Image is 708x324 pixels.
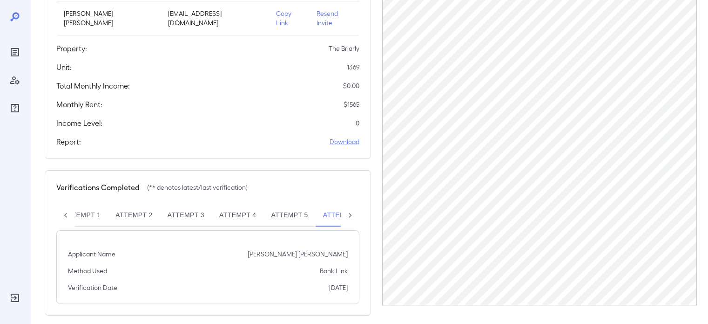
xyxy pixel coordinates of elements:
a: Download [330,137,359,146]
div: FAQ [7,101,22,116]
button: Attempt 2 [108,204,160,227]
h5: Income Level: [56,117,102,129]
h5: Verifications Completed [56,182,140,193]
h5: Report: [56,136,81,147]
p: 1369 [347,62,359,72]
button: Attempt 4 [212,204,263,227]
p: $ 1565 [344,100,359,109]
p: [PERSON_NAME] [PERSON_NAME] [248,249,348,259]
p: Verification Date [68,283,117,292]
p: (** denotes latest/last verification) [147,183,248,192]
h5: Total Monthly Income: [56,80,130,91]
p: Bank Link [320,266,348,276]
div: Reports [7,45,22,60]
h5: Property: [56,43,87,54]
p: Method Used [68,266,107,276]
p: Resend Invite [317,9,351,28]
div: Manage Users [7,73,22,88]
button: Attempt 6** [316,204,373,227]
button: Attempt 5 [263,204,315,227]
p: [EMAIL_ADDRESS][DOMAIN_NAME] [168,9,261,28]
p: [DATE] [329,283,348,292]
p: $ 0.00 [343,81,359,90]
p: Applicant Name [68,249,115,259]
div: Log Out [7,290,22,305]
button: Attempt 3 [160,204,212,227]
p: 0 [356,118,359,128]
p: The Briarly [329,44,359,53]
p: [PERSON_NAME] [PERSON_NAME] [64,9,153,28]
h5: Unit: [56,62,72,73]
p: Copy Link [276,9,302,28]
h5: Monthly Rent: [56,99,102,110]
button: Attempt 1 [56,204,108,227]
